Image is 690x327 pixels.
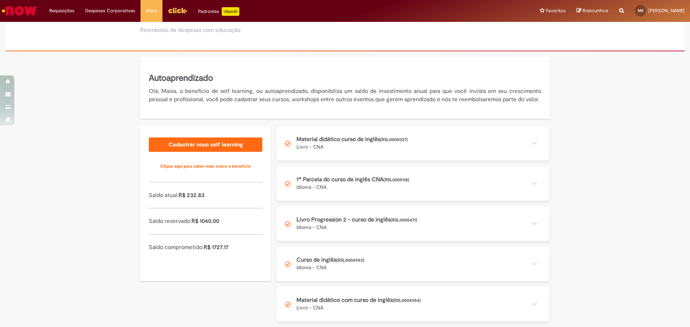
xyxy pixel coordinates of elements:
span: Despesas Corporativas [85,7,135,14]
span: [PERSON_NAME] [648,8,685,14]
span: R$ 1040.00 [192,218,219,225]
span: More [146,7,157,14]
p: Olá, Maisa, o benefício de self learning, ou autoaprendizado, disponibiliza um saldo de investime... [149,87,541,104]
div: Padroniza [198,7,239,16]
img: ServiceNow [1,4,38,18]
span: R$ 1727.17 [204,244,229,251]
p: Saldo reservado: [149,217,262,225]
span: MS [638,8,643,13]
span: Requisições [49,7,74,14]
img: click_logo_yellow_360x200.png [168,5,187,16]
a: Rascunhos [576,8,608,14]
p: Saldo comprometido: [149,243,262,252]
span: Rascunhos [583,7,608,14]
h2: Reembolso de despesas com educação [140,27,240,34]
h5: Autoaprendizado [149,72,541,84]
a: Cadastrar novo self learning [149,137,262,152]
p: Saldo atual: [149,191,262,200]
p: +GenAi [222,7,239,16]
span: Favoritos [546,7,566,14]
span: R$ 232.83 [179,192,204,199]
a: Clique aqui para saber mais sobre o benefício [149,159,262,173]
